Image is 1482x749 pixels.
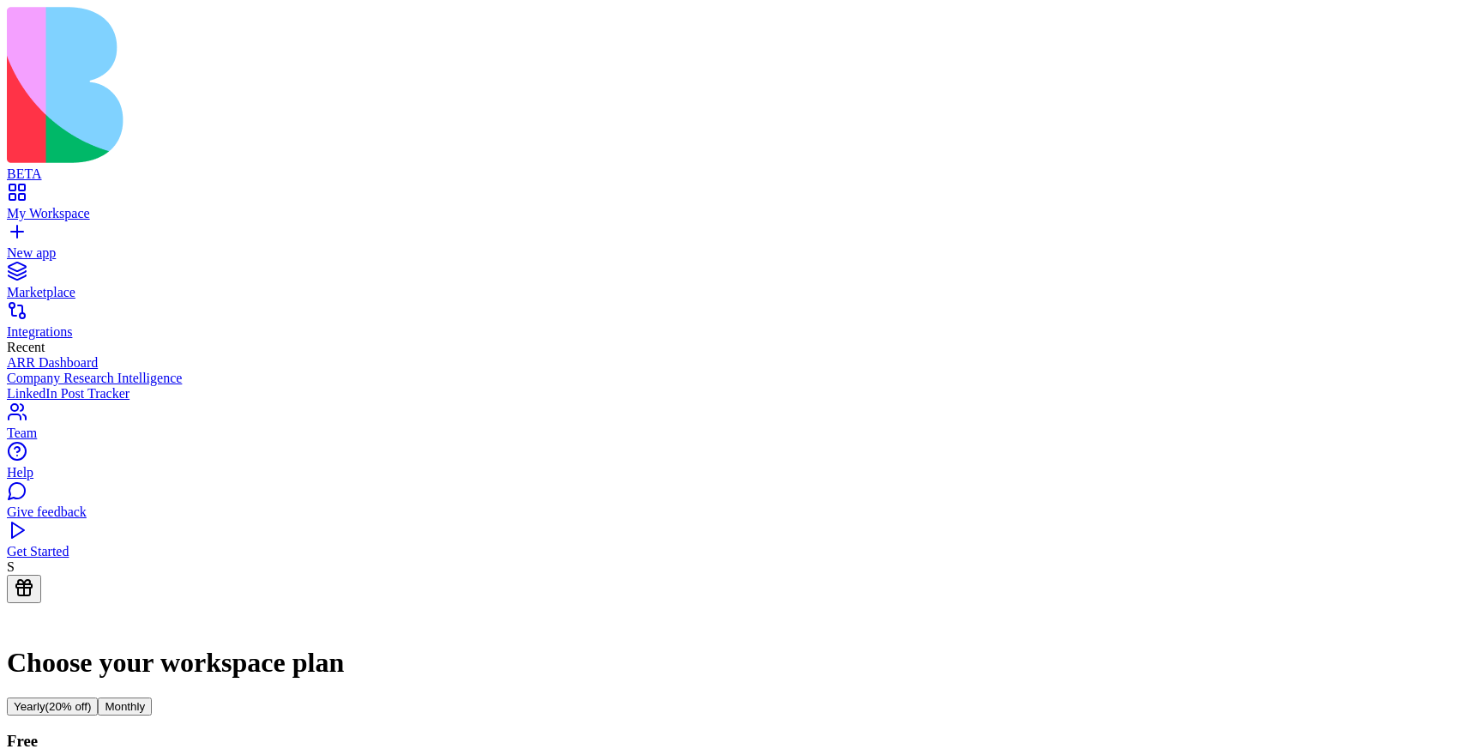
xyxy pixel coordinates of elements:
span: S [7,559,15,574]
div: New app [7,245,1475,261]
a: BETA [7,151,1475,182]
button: Monthly [98,698,152,716]
div: BETA [7,166,1475,182]
a: Company Research Intelligence [7,371,1475,386]
a: Get Started [7,529,1475,559]
a: LinkedIn Post Tracker [7,386,1475,402]
a: Marketplace [7,269,1475,300]
div: Give feedback [7,504,1475,520]
button: Yearly [7,698,98,716]
div: My Workspace [7,206,1475,221]
a: Team [7,410,1475,441]
h1: Choose your workspace plan [7,647,1475,679]
span: Recent [7,340,45,354]
a: My Workspace [7,190,1475,221]
a: New app [7,230,1475,261]
a: Give feedback [7,489,1475,520]
a: ARR Dashboard [7,355,1475,371]
div: Marketplace [7,285,1475,300]
div: Help [7,465,1475,480]
a: Help [7,450,1475,480]
div: Team [7,426,1475,441]
div: Get Started [7,544,1475,559]
div: Integrations [7,324,1475,340]
img: logo [7,7,696,163]
span: (20% off) [45,700,92,713]
a: Integrations [7,309,1475,340]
